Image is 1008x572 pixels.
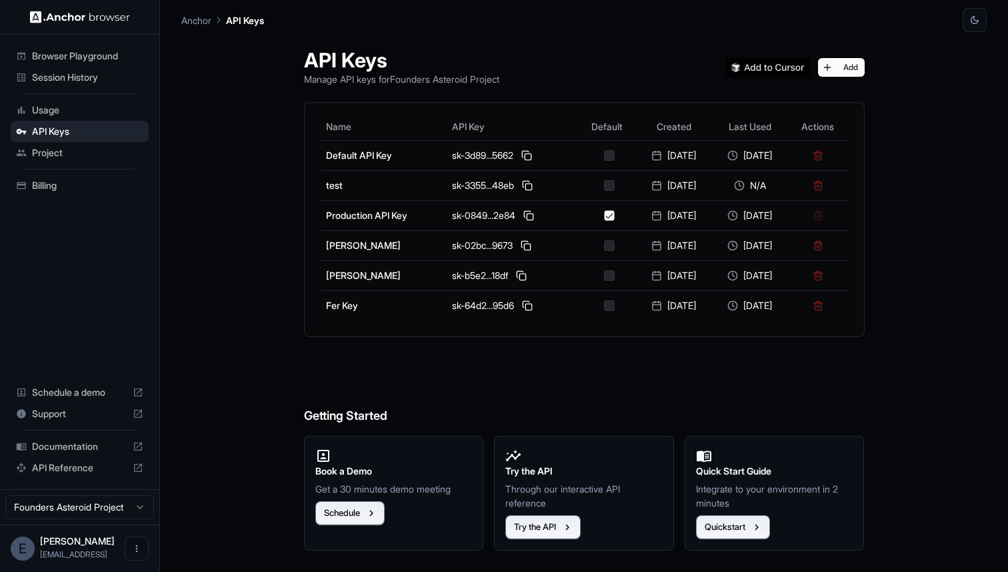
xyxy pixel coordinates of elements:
[125,537,149,561] button: Open menu
[321,170,447,200] td: test
[818,58,865,77] button: Add
[40,535,115,547] span: Edward Upton
[315,464,473,479] h2: Book a Demo
[726,58,810,77] img: Add anchorbrowser MCP server to Cursor
[505,482,663,510] p: Through our interactive API reference
[321,140,447,170] td: Default API Key
[32,440,127,453] span: Documentation
[321,260,447,290] td: [PERSON_NAME]
[226,13,264,27] p: API Keys
[717,209,783,222] div: [DATE]
[452,238,573,254] div: sk-02bc...9673
[717,299,783,312] div: [DATE]
[717,239,783,252] div: [DATE]
[641,239,707,252] div: [DATE]
[505,464,663,479] h2: Try the API
[32,125,143,138] span: API Keys
[521,208,537,224] button: Copy API key
[788,113,847,140] th: Actions
[578,113,636,140] th: Default
[304,353,865,426] h6: Getting Started
[641,149,707,162] div: [DATE]
[519,298,535,314] button: Copy API key
[304,72,499,86] p: Manage API keys for Founders Asteroid Project
[32,103,143,117] span: Usage
[321,290,447,320] td: Fer Key
[11,436,149,457] div: Documentation
[321,200,447,230] td: Production API Key
[717,269,783,282] div: [DATE]
[11,45,149,67] div: Browser Playground
[712,113,788,140] th: Last Used
[32,146,143,160] span: Project
[518,238,534,254] button: Copy API key
[696,482,853,510] p: Integrate to your environment in 2 minutes
[641,269,707,282] div: [DATE]
[641,179,707,192] div: [DATE]
[11,382,149,403] div: Schedule a demo
[519,178,535,194] button: Copy API key
[452,208,573,224] div: sk-0849...2e84
[717,179,783,192] div: N/A
[40,549,107,559] span: ed@asteroid.ai
[505,515,581,539] button: Try the API
[641,299,707,312] div: [DATE]
[32,71,143,84] span: Session History
[636,113,712,140] th: Created
[519,148,535,164] button: Copy API key
[32,407,127,420] span: Support
[321,113,447,140] th: Name
[321,230,447,260] td: [PERSON_NAME]
[304,48,499,72] h1: API Keys
[315,501,385,525] button: Schedule
[452,298,573,314] div: sk-64d2...95d6
[32,179,143,192] span: Billing
[11,175,149,196] div: Billing
[11,457,149,479] div: API Reference
[452,148,573,164] div: sk-3d89...5662
[11,99,149,121] div: Usage
[181,13,264,27] nav: breadcrumb
[452,178,573,194] div: sk-3355...48eb
[641,209,707,222] div: [DATE]
[181,13,211,27] p: Anchor
[30,11,130,23] img: Anchor Logo
[696,464,853,479] h2: Quick Start Guide
[11,403,149,424] div: Support
[717,149,783,162] div: [DATE]
[11,537,35,561] div: E
[32,386,127,399] span: Schedule a demo
[32,49,143,63] span: Browser Playground
[11,121,149,142] div: API Keys
[513,268,529,284] button: Copy API key
[452,268,573,284] div: sk-b5e2...18df
[447,113,578,140] th: API Key
[11,67,149,88] div: Session History
[11,142,149,164] div: Project
[32,461,127,475] span: API Reference
[696,515,770,539] button: Quickstart
[315,482,473,496] p: Get a 30 minutes demo meeting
